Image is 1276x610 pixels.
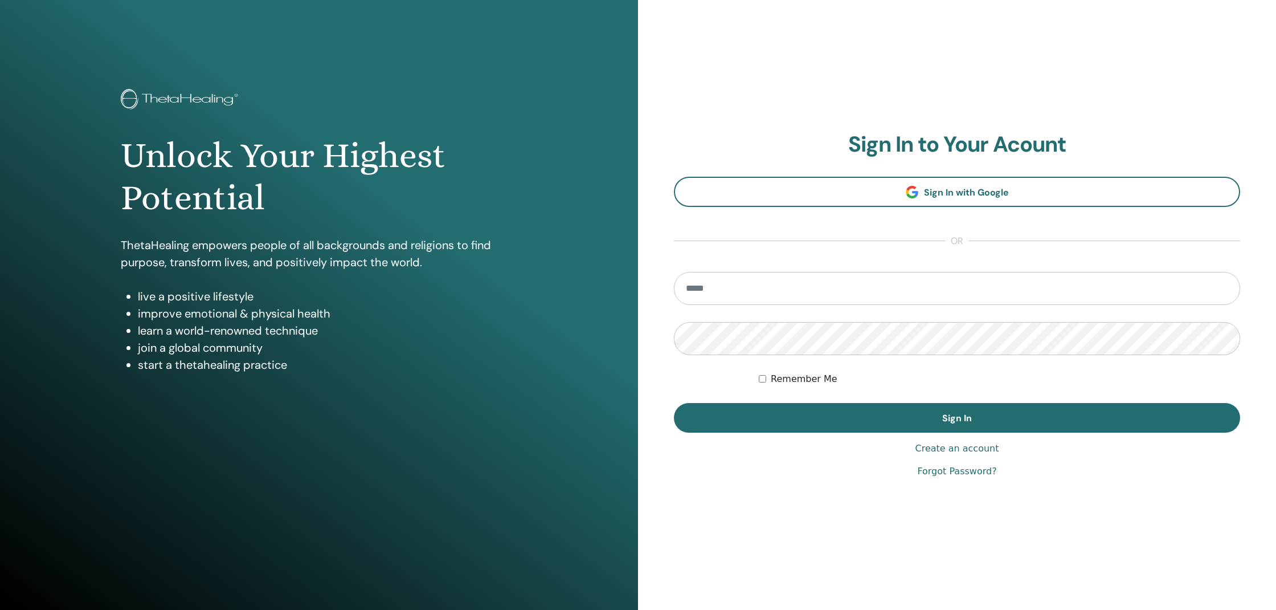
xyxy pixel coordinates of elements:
[674,132,1240,158] h2: Sign In to Your Acount
[138,356,518,373] li: start a thetahealing practice
[138,322,518,339] li: learn a world-renowned technique
[945,234,969,248] span: or
[915,442,999,456] a: Create an account
[674,177,1240,207] a: Sign In with Google
[942,412,972,424] span: Sign In
[771,372,837,386] label: Remember Me
[121,237,518,271] p: ThetaHealing empowers people of all backgrounds and religions to find purpose, transform lives, a...
[924,186,1009,198] span: Sign In with Google
[674,403,1240,433] button: Sign In
[759,372,1240,386] div: Keep me authenticated indefinitely or until I manually logout
[121,135,518,219] h1: Unlock Your Highest Potential
[138,288,518,305] li: live a positive lifestyle
[138,305,518,322] li: improve emotional & physical health
[138,339,518,356] li: join a global community
[917,465,996,478] a: Forgot Password?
